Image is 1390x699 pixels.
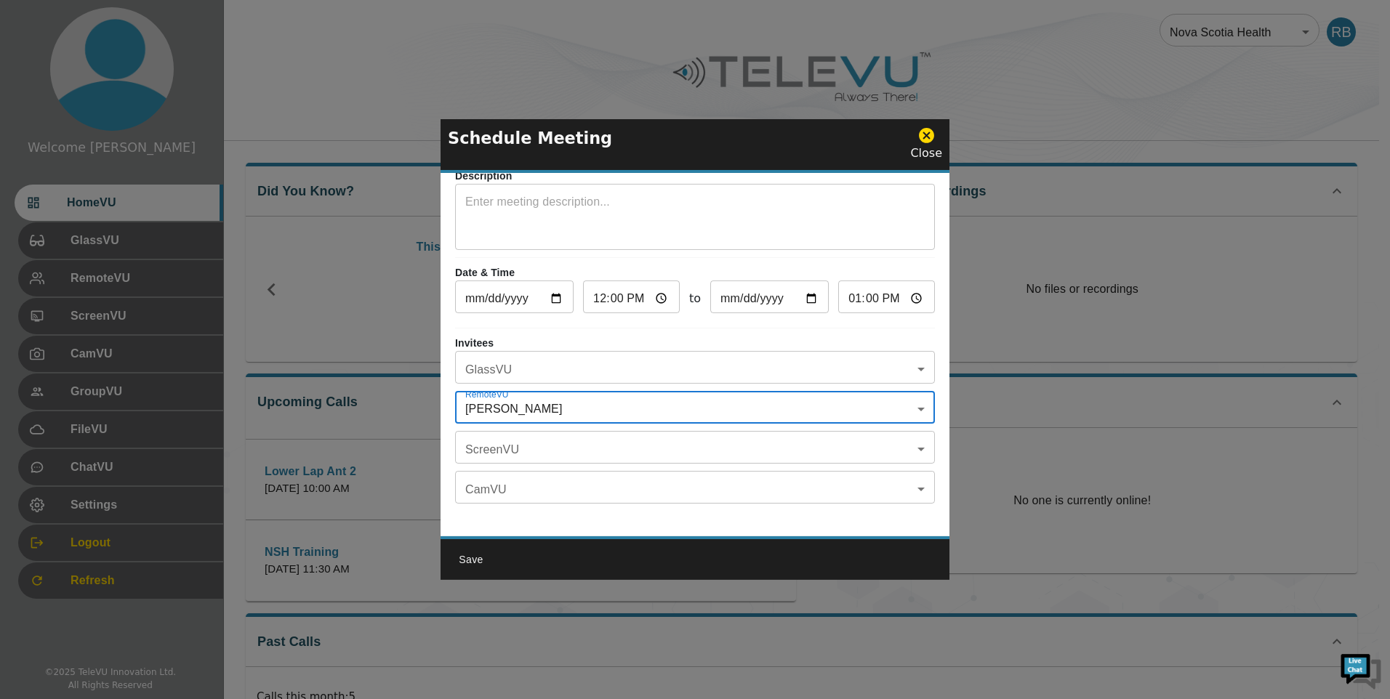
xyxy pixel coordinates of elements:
img: d_736959983_company_1615157101543_736959983 [25,68,61,104]
textarea: Type your message and hit 'Enter' [7,397,277,448]
div: ​ [455,474,935,504]
div: Minimize live chat window [238,7,273,42]
button: Save [448,546,494,573]
p: Invitees [455,336,935,351]
img: Chat Widget [1339,648,1383,692]
p: Schedule Meeting [448,126,612,151]
div: Close [910,126,942,162]
div: ​ [455,355,935,384]
div: Chat with us now [76,76,244,95]
span: We're online! [84,183,201,330]
div: ​ [455,435,935,464]
p: Date & Time [455,265,935,280]
div: [PERSON_NAME] [455,395,935,424]
p: Description [455,169,935,184]
span: to [689,290,701,307]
